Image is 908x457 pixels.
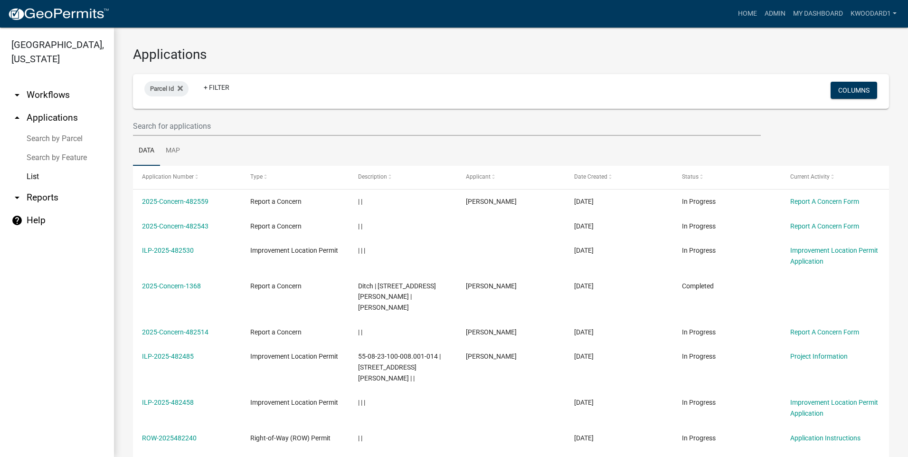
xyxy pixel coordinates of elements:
[250,222,302,230] span: Report a Concern
[142,222,208,230] a: 2025-Concern-482543
[358,173,387,180] span: Description
[574,198,594,205] span: 09/23/2025
[358,399,365,406] span: | | |
[250,352,338,360] span: Improvement Location Permit
[250,198,302,205] span: Report a Concern
[790,352,848,360] a: Project Information
[250,328,302,336] span: Report a Concern
[574,328,594,336] span: 09/23/2025
[574,352,594,360] span: 09/23/2025
[142,328,208,336] a: 2025-Concern-482514
[150,85,174,92] span: Parcel Id
[142,282,201,290] a: 2025-Concern-1368
[682,328,716,336] span: In Progress
[682,222,716,230] span: In Progress
[734,5,761,23] a: Home
[358,247,365,254] span: | | |
[682,247,716,254] span: In Progress
[466,352,517,360] span: Randy dickman
[133,166,241,189] datatable-header-cell: Application Number
[250,434,331,442] span: Right-of-Way (ROW) Permit
[250,399,338,406] span: Improvement Location Permit
[682,282,714,290] span: Completed
[160,136,186,166] a: Map
[574,173,607,180] span: Date Created
[673,166,781,189] datatable-header-cell: Status
[781,166,889,189] datatable-header-cell: Current Activity
[349,166,457,189] datatable-header-cell: Description
[466,173,491,180] span: Applicant
[682,173,699,180] span: Status
[574,282,594,290] span: 09/23/2025
[574,247,594,254] span: 09/23/2025
[565,166,673,189] datatable-header-cell: Date Created
[682,352,716,360] span: In Progress
[358,434,362,442] span: | |
[574,222,594,230] span: 09/23/2025
[250,282,302,290] span: Report a Concern
[196,79,237,96] a: + Filter
[682,399,716,406] span: In Progress
[789,5,847,23] a: My Dashboard
[11,89,23,101] i: arrow_drop_down
[133,47,889,63] h3: Applications
[682,198,716,205] span: In Progress
[847,5,900,23] a: kwoodard1
[682,434,716,442] span: In Progress
[790,222,859,230] a: Report A Concern Form
[358,282,436,312] span: Ditch | 1207 Bunker Hill Rd | Leland Kinnett
[133,136,160,166] a: Data
[142,352,194,360] a: ILP-2025-482485
[11,192,23,203] i: arrow_drop_down
[11,112,23,124] i: arrow_drop_up
[133,116,761,136] input: Search for applications
[11,215,23,226] i: help
[466,198,517,205] span: Charlie Wilson
[466,328,517,336] span: Charlie Wilson
[831,82,877,99] button: Columns
[790,328,859,336] a: Report A Concern Form
[142,173,194,180] span: Application Number
[790,247,878,265] a: Improvement Location Permit Application
[358,328,362,336] span: | |
[358,222,362,230] span: | |
[142,434,197,442] a: ROW-2025482240
[250,173,263,180] span: Type
[358,352,441,382] span: 55-08-23-100-008.001-014 | 3975 Ballinger Rd | |
[790,198,859,205] a: Report A Concern Form
[358,198,362,205] span: | |
[761,5,789,23] a: Admin
[466,282,517,290] span: Charlie Wilson
[574,434,594,442] span: 09/22/2025
[142,247,194,254] a: ILP-2025-482530
[790,173,830,180] span: Current Activity
[142,198,208,205] a: 2025-Concern-482559
[241,166,349,189] datatable-header-cell: Type
[457,166,565,189] datatable-header-cell: Applicant
[790,434,861,442] a: Application Instructions
[142,399,194,406] a: ILP-2025-482458
[574,399,594,406] span: 09/23/2025
[250,247,338,254] span: Improvement Location Permit
[790,399,878,417] a: Improvement Location Permit Application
